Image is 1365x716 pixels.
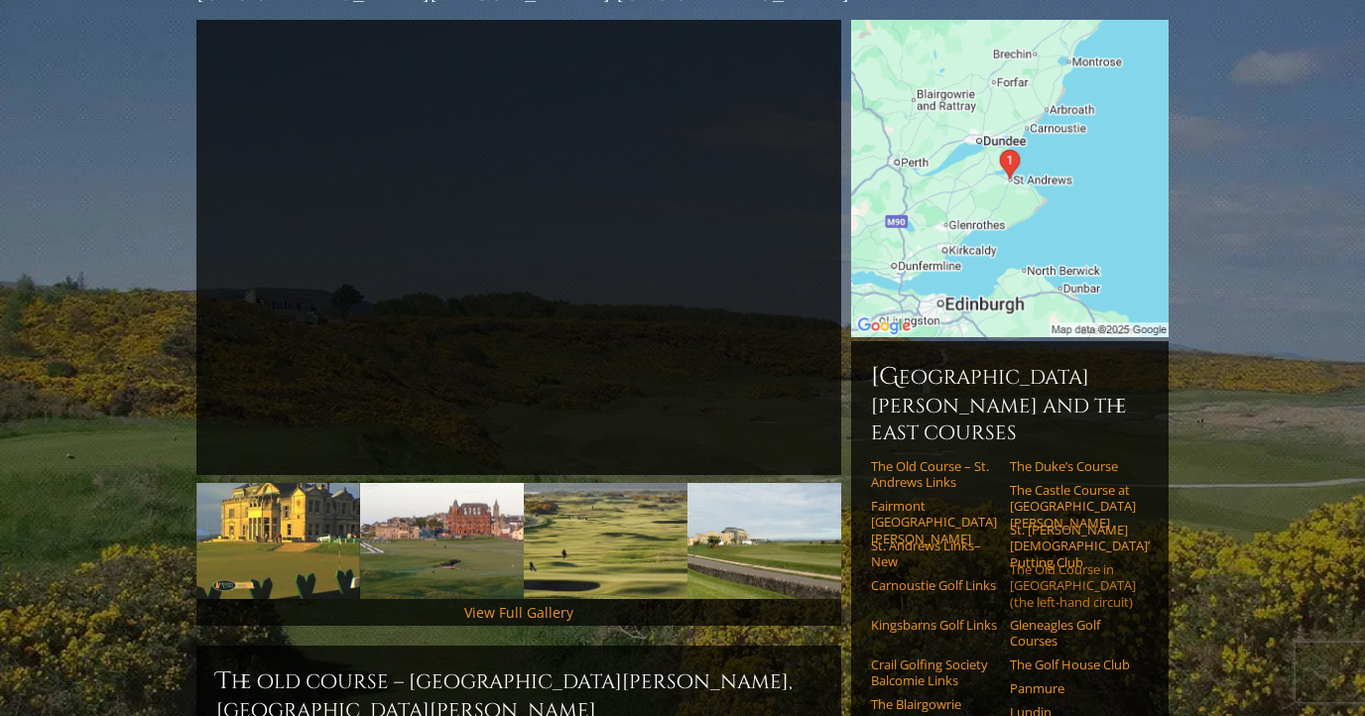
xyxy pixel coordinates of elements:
[871,361,1149,446] h6: [GEOGRAPHIC_DATA][PERSON_NAME] and the East Courses
[871,696,997,712] a: The Blairgowrie
[1010,656,1136,672] a: The Golf House Club
[464,603,573,622] a: View Full Gallery
[871,498,997,546] a: Fairmont [GEOGRAPHIC_DATA][PERSON_NAME]
[1010,617,1136,650] a: Gleneagles Golf Courses
[1010,458,1136,474] a: The Duke’s Course
[851,20,1169,337] img: Google Map of St Andrews Links, St Andrews, United Kingdom
[871,537,997,570] a: St. Andrews Links–New
[1010,522,1136,570] a: St. [PERSON_NAME] [DEMOGRAPHIC_DATA]’ Putting Club
[1010,482,1136,531] a: The Castle Course at [GEOGRAPHIC_DATA][PERSON_NAME]
[871,577,997,593] a: Carnoustie Golf Links
[1010,561,1136,610] a: The Old Course in [GEOGRAPHIC_DATA] (the left-hand circuit)
[1010,680,1136,696] a: Panmure
[871,656,997,689] a: Crail Golfing Society Balcomie Links
[871,458,997,491] a: The Old Course – St. Andrews Links
[871,617,997,633] a: Kingsbarns Golf Links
